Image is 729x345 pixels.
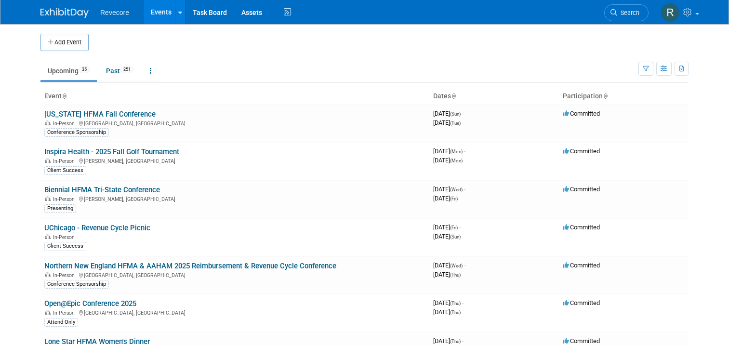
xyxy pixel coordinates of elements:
[44,262,336,270] a: Northern New England HFMA & AAHAM 2025 Reimbursement & Revenue Cycle Conference
[433,195,458,202] span: [DATE]
[450,234,461,239] span: (Sun)
[450,120,461,126] span: (Tue)
[462,110,464,117] span: -
[450,149,463,154] span: (Mon)
[40,62,97,80] a: Upcoming35
[433,299,464,306] span: [DATE]
[40,34,89,51] button: Add Event
[433,147,465,155] span: [DATE]
[44,110,156,119] a: [US_STATE] HFMA Fall Conference
[563,224,600,231] span: Committed
[563,147,600,155] span: Committed
[433,262,465,269] span: [DATE]
[53,120,78,127] span: In-Person
[44,157,425,164] div: [PERSON_NAME], [GEOGRAPHIC_DATA]
[563,299,600,306] span: Committed
[44,166,86,175] div: Client Success
[617,9,639,16] span: Search
[433,308,461,316] span: [DATE]
[44,186,160,194] a: Biennial HFMA Tri-State Conference
[450,111,461,117] span: (Sun)
[450,263,463,268] span: (Wed)
[433,271,461,278] span: [DATE]
[462,299,464,306] span: -
[563,186,600,193] span: Committed
[45,196,51,201] img: In-Person Event
[464,262,465,269] span: -
[433,186,465,193] span: [DATE]
[44,128,109,137] div: Conference Sponsorship
[450,301,461,306] span: (Thu)
[450,225,458,230] span: (Fri)
[462,337,464,345] span: -
[450,158,463,163] span: (Mon)
[661,3,679,22] img: Rachael Sires
[44,299,136,308] a: Open@Epic Conference 2025
[45,120,51,125] img: In-Person Event
[53,158,78,164] span: In-Person
[563,337,600,345] span: Committed
[464,186,465,193] span: -
[44,204,76,213] div: Presenting
[53,196,78,202] span: In-Person
[563,262,600,269] span: Committed
[44,147,179,156] a: Inspira Health - 2025 Fall Golf Tournament
[451,92,456,100] a: Sort by Start Date
[450,187,463,192] span: (Wed)
[44,280,109,289] div: Conference Sponsorship
[40,88,429,105] th: Event
[450,272,461,278] span: (Thu)
[450,196,458,201] span: (Fri)
[45,158,51,163] img: In-Person Event
[450,310,461,315] span: (Thu)
[40,8,89,18] img: ExhibitDay
[433,110,464,117] span: [DATE]
[45,272,51,277] img: In-Person Event
[44,195,425,202] div: [PERSON_NAME], [GEOGRAPHIC_DATA]
[464,147,465,155] span: -
[45,234,51,239] img: In-Person Event
[433,337,464,345] span: [DATE]
[120,66,133,73] span: 251
[45,310,51,315] img: In-Person Event
[559,88,689,105] th: Participation
[429,88,559,105] th: Dates
[53,272,78,279] span: In-Person
[79,66,90,73] span: 35
[44,224,150,232] a: UChicago - Revenue Cycle Picnic
[53,310,78,316] span: In-Person
[62,92,66,100] a: Sort by Event Name
[433,157,463,164] span: [DATE]
[433,224,461,231] span: [DATE]
[44,242,86,251] div: Client Success
[44,271,425,279] div: [GEOGRAPHIC_DATA], [GEOGRAPHIC_DATA]
[100,9,129,16] span: Revecore
[99,62,141,80] a: Past251
[459,224,461,231] span: -
[433,233,461,240] span: [DATE]
[563,110,600,117] span: Committed
[604,4,649,21] a: Search
[53,234,78,240] span: In-Person
[44,318,78,327] div: Attend Only
[603,92,608,100] a: Sort by Participation Type
[433,119,461,126] span: [DATE]
[44,119,425,127] div: [GEOGRAPHIC_DATA], [GEOGRAPHIC_DATA]
[44,308,425,316] div: [GEOGRAPHIC_DATA], [GEOGRAPHIC_DATA]
[450,339,461,344] span: (Thu)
